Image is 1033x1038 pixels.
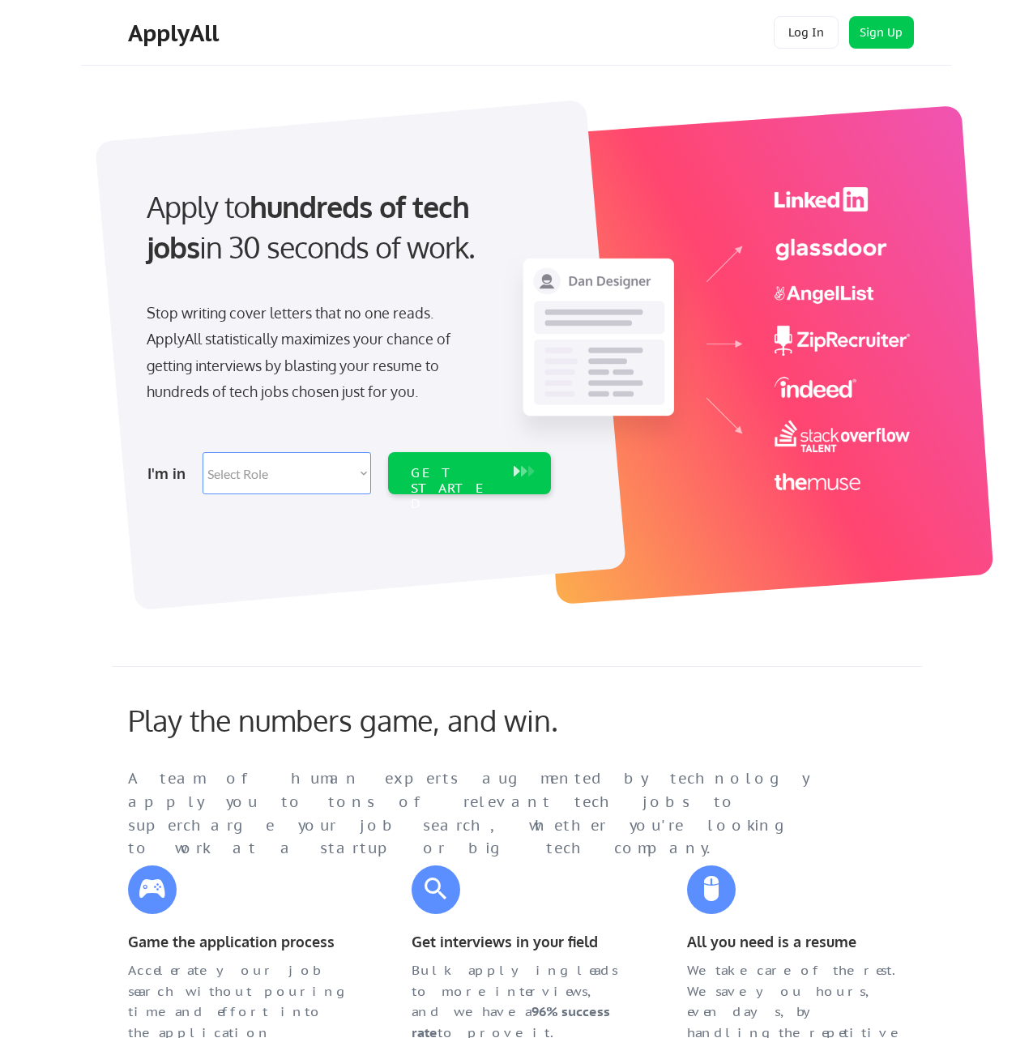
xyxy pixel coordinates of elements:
[411,465,497,512] div: GET STARTED
[128,767,841,861] div: A team of human experts augmented by technology apply you to tons of relevant tech jobs to superc...
[128,703,630,737] div: Play the numbers game, and win.
[147,460,193,486] div: I'm in
[147,186,544,268] div: Apply to in 30 seconds of work.
[687,930,906,954] div: All you need is a resume
[147,188,476,265] strong: hundreds of tech jobs
[147,300,480,405] div: Stop writing cover letters that no one reads. ApplyAll statistically maximizes your chance of get...
[774,16,839,49] button: Log In
[849,16,914,49] button: Sign Up
[128,19,224,47] div: ApplyAll
[412,930,630,954] div: Get interviews in your field
[128,930,347,954] div: Game the application process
